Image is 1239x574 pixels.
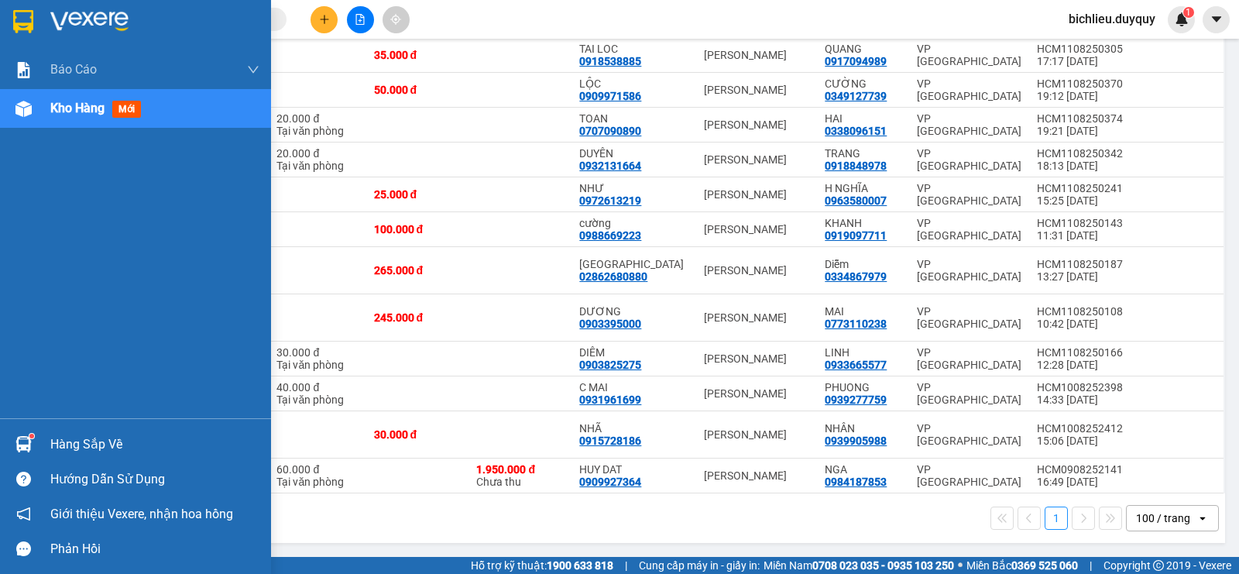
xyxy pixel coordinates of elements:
sup: 1 [1183,7,1194,18]
div: VP [GEOGRAPHIC_DATA] [917,147,1021,172]
span: plus [319,14,330,25]
div: [PERSON_NAME] [704,84,810,96]
div: CƯỜNG [825,77,901,90]
div: VP [GEOGRAPHIC_DATA] [917,217,1021,242]
span: mới [112,101,141,118]
div: QUANG [825,43,901,55]
div: VP [GEOGRAPHIC_DATA] [917,258,1021,283]
div: VP [GEOGRAPHIC_DATA] [917,112,1021,137]
img: warehouse-icon [15,436,32,452]
img: warehouse-icon [15,101,32,117]
div: HCM1008252398 [1037,381,1123,394]
span: question-circle [16,472,31,486]
span: Miền Bắc [966,557,1078,574]
div: 0909971586 [579,90,641,102]
div: 17:17 [DATE] [1037,55,1123,67]
span: aim [390,14,401,25]
div: LINH [825,346,901,359]
div: DƯƠNG [579,305,688,318]
div: [PERSON_NAME] [704,469,810,482]
div: Tại văn phòng [276,476,358,488]
div: 0918848978 [825,160,887,172]
div: ANH [148,50,305,69]
img: logo-vxr [13,10,33,33]
div: 0972613219 [579,194,641,207]
div: H NGHĨA [825,182,901,194]
div: 35.000 đ [374,49,462,61]
div: 0963580007 [825,194,887,207]
div: 0932131664 [579,160,641,172]
span: Cung cấp máy in - giấy in: [639,557,760,574]
div: Tại văn phòng [276,125,358,137]
div: NHÃ [579,422,688,435]
div: HCM1108250241 [1037,182,1123,194]
div: 11:31 [DATE] [1037,229,1123,242]
div: 0349127739 [825,90,887,102]
div: 0933665577 [825,359,887,371]
div: HCM1108250342 [1037,147,1123,160]
div: VP [GEOGRAPHIC_DATA] [917,77,1021,102]
div: 02862680880 [579,270,647,283]
div: 0707090890 [579,125,641,137]
div: Tại văn phòng [276,394,358,406]
span: file-add [355,14,366,25]
button: plus [311,6,338,33]
div: [PERSON_NAME] [704,352,810,365]
sup: 1 [29,434,34,438]
div: HCM1108250374 [1037,112,1123,125]
div: 30.000 đ [374,428,462,441]
div: 25.000 đ [374,188,462,201]
div: 19:12 [DATE] [1037,90,1123,102]
div: 30.000 đ [276,346,358,359]
div: [PERSON_NAME] [704,311,810,324]
img: solution-icon [15,62,32,78]
strong: 1900 633 818 [547,559,613,572]
div: HAI [825,112,901,125]
div: HCM1108250187 [1037,258,1123,270]
div: MAI [825,305,901,318]
div: HCM1108250370 [1037,77,1123,90]
div: 0984187853 [825,476,887,488]
span: | [625,557,627,574]
div: VP [GEOGRAPHIC_DATA] [917,381,1021,406]
button: aim [383,6,410,33]
div: cường [579,217,688,229]
div: VP [GEOGRAPHIC_DATA] [917,305,1021,330]
div: 0903395000 [579,318,641,330]
button: caret-down [1203,6,1230,33]
div: 15:25 [DATE] [1037,194,1123,207]
div: 10:42 [DATE] [1037,318,1123,330]
div: 0918538885 [579,55,641,67]
div: HCM0908252141 [1037,463,1123,476]
div: HCM1108250305 [1037,43,1123,55]
div: [PERSON_NAME] [704,264,810,277]
div: Hàng sắp về [50,433,259,456]
div: 14:33 [DATE] [1037,394,1123,406]
div: DUYÊN [579,147,688,160]
div: 19:21 [DATE] [1037,125,1123,137]
div: TOAN [579,112,688,125]
div: 20.000 đ [276,147,358,160]
span: Kho hàng [50,101,105,115]
div: 1.950.000 đ [476,463,564,476]
div: 50.000 đ [374,84,462,96]
div: 0919097711 [825,229,887,242]
div: 0338096151 [825,125,887,137]
button: 1 [1045,507,1068,530]
div: C MAI [579,381,688,394]
div: 60.000 đ [276,463,358,476]
div: Chưa thu [476,463,564,488]
div: 0917094989 [825,55,887,67]
div: HCM1008252412 [1037,422,1123,435]
div: HCM1108250166 [1037,346,1123,359]
div: VP [GEOGRAPHIC_DATA] [917,43,1021,67]
div: NHÂN [825,422,901,435]
div: [PERSON_NAME] [704,119,810,131]
div: 0939905988 [825,435,887,447]
span: Giới thiệu Vexere, nhận hoa hồng [50,504,233,524]
div: KHANH [825,217,901,229]
div: 16:49 [DATE] [1037,476,1123,488]
span: Báo cáo [50,60,97,79]
div: 12:28 [DATE] [1037,359,1123,371]
div: VP [GEOGRAPHIC_DATA] [917,182,1021,207]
